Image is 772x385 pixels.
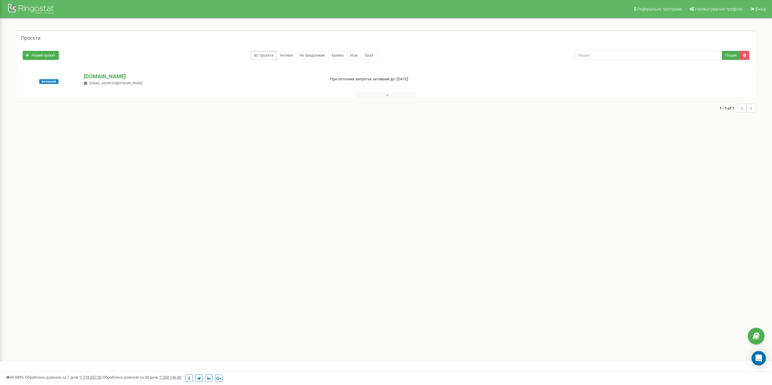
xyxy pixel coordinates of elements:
div: Open Intercom Messenger [751,351,766,365]
a: Нові [347,51,361,60]
a: Не продовжені [296,51,328,60]
a: Тріал [361,51,377,60]
input: Пошук [574,51,722,60]
a: Архівні [328,51,347,60]
span: 1 - 1 of 1 [720,104,737,113]
span: Активний [39,79,59,84]
span: Реферальна програма [637,7,682,11]
nav: ... [720,98,755,119]
a: Новий проєкт [23,51,59,60]
a: Активні [277,51,296,60]
span: [EMAIL_ADDRESS][DOMAIN_NAME] [90,81,143,85]
h5: Проєкти [21,36,40,41]
span: Налаштування профілю [695,7,743,11]
button: Пошук [722,51,740,60]
p: При поточних витратах активний до: [DATE] [330,76,505,82]
p: [DOMAIN_NAME] [84,73,320,80]
span: Вихід [755,7,766,11]
a: Всі проєкти [251,51,277,60]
